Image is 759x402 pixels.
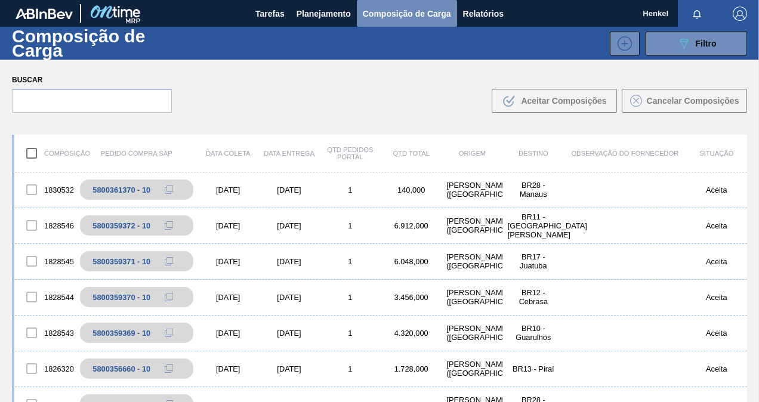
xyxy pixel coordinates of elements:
[16,8,73,19] img: TNhmsLtSVTkK8tSr43FrP2fwEKptu5GPRR3wAAAABJRU5ErkJggg==
[320,293,381,302] div: 1
[686,293,747,302] div: Aceita
[198,185,258,194] div: [DATE]
[258,293,319,302] div: [DATE]
[442,288,502,306] div: HENKEL - JUNDIAI (SP)
[258,185,319,194] div: [DATE]
[503,150,564,157] div: Destino
[503,181,564,199] div: BR28 - Manaus
[92,364,150,373] div: 5800356660 - 10
[258,329,319,338] div: [DATE]
[320,364,381,373] div: 1
[686,329,747,338] div: Aceita
[503,288,564,306] div: BR12 - Cebrasa
[381,221,442,230] div: 6.912,000
[564,150,686,157] div: Observação do Fornecedor
[92,221,150,230] div: 5800359372 - 10
[14,320,75,345] div: 1828543
[381,257,442,266] div: 6.048,000
[686,150,747,157] div: Situação
[320,329,381,338] div: 1
[686,185,747,194] div: Aceita
[622,89,747,113] button: Cancelar Composições
[14,249,75,274] div: 1828545
[696,39,717,48] span: Filtro
[157,326,181,340] div: Copiar
[320,146,381,160] div: Qtd Pedidos Portal
[604,32,640,55] div: Nova Composição
[14,356,75,381] div: 1826320
[157,254,181,268] div: Copiar
[198,221,258,230] div: [DATE]
[503,324,564,342] div: BR10 - Guarulhos
[14,285,75,310] div: 1828544
[198,329,258,338] div: [DATE]
[442,181,502,199] div: HENKEL - JUNDIAI (SP)
[75,150,198,157] div: Pedido Compra SAP
[198,257,258,266] div: [DATE]
[647,96,739,106] span: Cancelar Composições
[442,217,502,234] div: HENKEL - JUNDIAI (SP)
[157,218,181,233] div: Copiar
[12,72,172,89] label: Buscar
[92,293,150,302] div: 5800359370 - 10
[297,7,351,21] span: Planejamento
[442,324,502,342] div: HENKEL - JUNDIAI (SP)
[381,329,442,338] div: 4.320,000
[92,329,150,338] div: 5800359369 - 10
[492,89,617,113] button: Aceitar Composições
[157,290,181,304] div: Copiar
[381,185,442,194] div: 140,000
[733,7,747,21] img: Logout
[157,361,181,376] div: Copiar
[442,150,502,157] div: Origem
[363,7,451,21] span: Composição de Carga
[258,364,319,373] div: [DATE]
[258,221,319,230] div: [DATE]
[320,185,381,194] div: 1
[14,141,75,166] div: Composição
[381,150,442,157] div: Qtd Total
[686,221,747,230] div: Aceita
[503,212,564,239] div: BR11 - São Luís
[92,185,150,194] div: 5800361370 - 10
[320,257,381,266] div: 1
[381,293,442,302] div: 3.456,000
[255,7,285,21] span: Tarefas
[442,252,502,270] div: HENKEL - JUNDIAI (SP)
[442,360,502,378] div: HENKEL - JUNDIAI (SP)
[381,364,442,373] div: 1.728,000
[12,29,193,57] h1: Composição de Carga
[92,257,150,266] div: 5800359371 - 10
[198,293,258,302] div: [DATE]
[686,364,747,373] div: Aceita
[463,7,504,21] span: Relatórios
[258,150,319,157] div: Data entrega
[686,257,747,266] div: Aceita
[198,364,258,373] div: [DATE]
[258,257,319,266] div: [DATE]
[646,32,747,55] button: Filtro
[14,213,75,238] div: 1828546
[198,150,258,157] div: Data coleta
[503,364,564,373] div: BR13 - Piraí
[503,252,564,270] div: BR17 - Juatuba
[320,221,381,230] div: 1
[678,5,716,22] button: Notificações
[521,96,606,106] span: Aceitar Composições
[157,183,181,197] div: Copiar
[14,177,75,202] div: 1830532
